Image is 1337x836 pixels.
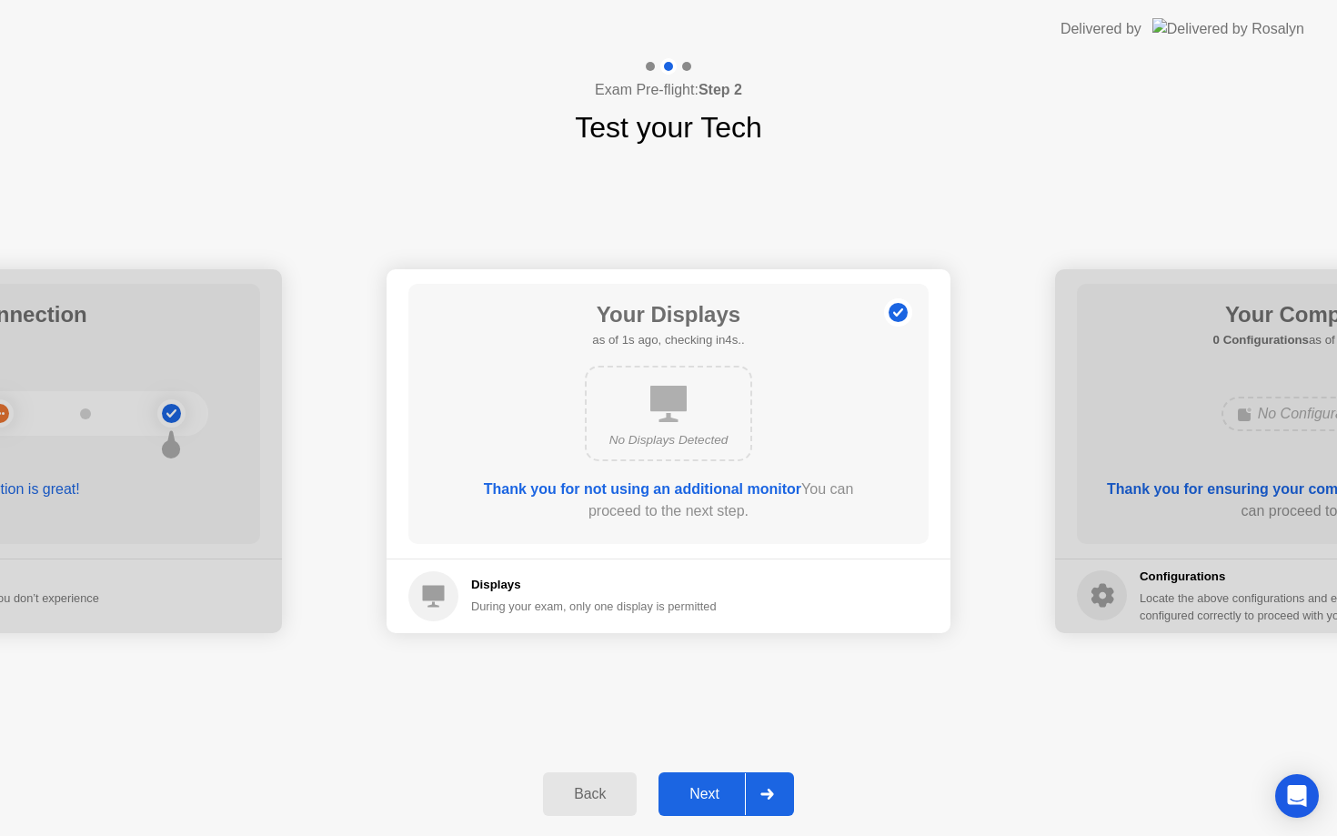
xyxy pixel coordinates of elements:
[1061,18,1141,40] div: Delivered by
[601,431,736,449] div: No Displays Detected
[664,786,745,802] div: Next
[592,298,744,331] h1: Your Displays
[460,478,877,522] div: You can proceed to the next step.
[658,772,794,816] button: Next
[1275,774,1319,818] div: Open Intercom Messenger
[471,576,717,594] h5: Displays
[484,481,801,497] b: Thank you for not using an additional monitor
[548,786,631,802] div: Back
[699,82,742,97] b: Step 2
[1152,18,1304,39] img: Delivered by Rosalyn
[575,106,762,149] h1: Test your Tech
[592,331,744,349] h5: as of 1s ago, checking in4s..
[543,772,637,816] button: Back
[471,598,717,615] div: During your exam, only one display is permitted
[595,79,742,101] h4: Exam Pre-flight:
